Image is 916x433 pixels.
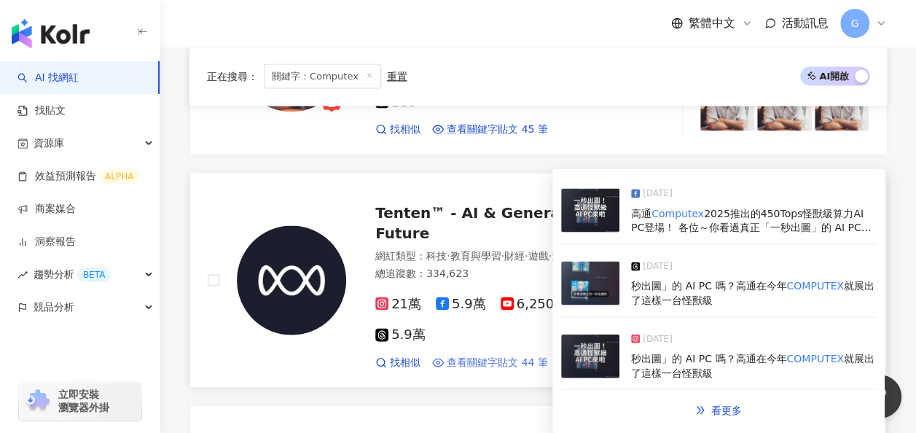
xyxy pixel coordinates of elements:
span: 科技 [426,250,447,262]
a: KOL AvatarTenten™ - AI & Generative Future網紅類型：科技·教育與學習·財經·遊戲·法政社會·運動總追蹤數：334,62321萬5.9萬6,2505.9萬... [189,173,887,389]
span: Tenten™ - AI & Generative Future [375,204,592,242]
span: 就展出了這樣一台怪獸級 [631,353,874,379]
img: logo [12,19,90,48]
span: 5.9萬 [375,327,426,343]
span: rise [17,270,28,280]
a: 找相似 [375,122,420,137]
span: 查看關鍵字貼文 44 筆 [447,356,548,370]
span: 競品分析 [34,291,74,324]
span: [DATE] [643,187,673,201]
img: post-image [561,189,619,233]
img: post-image [561,335,619,378]
a: 查看關鍵字貼文 44 筆 [432,356,548,370]
a: 效益預測報告ALPHA [17,169,139,184]
span: 資源庫 [34,127,64,160]
span: 5.9萬 [436,297,486,312]
span: · [501,250,504,262]
a: 洞察報告 [17,235,76,249]
img: post-image [561,262,619,305]
a: chrome extension立即安裝 瀏覽器外掛 [19,381,141,421]
a: double-right看更多 [680,396,757,425]
mark: COMPUTEX [786,280,844,292]
span: 2025推出的450Tops怪獸級算力AI PC登場！ 各位～你看過真正「一秒出圖」的 AI PC 嗎？高通在今年 [631,208,872,248]
span: 找相似 [390,122,420,137]
a: searchAI 找網紅 [17,71,79,85]
span: 關鍵字：Computex [264,64,381,89]
span: [DATE] [643,260,673,274]
span: 秒出圖」的 AI PC 嗎？高通在今年 [631,353,786,364]
span: 正在搜尋 ： [207,71,258,82]
span: · [447,250,450,262]
span: 教育與學習 [450,250,501,262]
span: 高通 [631,208,651,219]
img: KOL Avatar [237,226,346,335]
span: 立即安裝 瀏覽器外掛 [58,388,109,414]
div: BETA [77,268,111,282]
span: · [525,250,528,262]
span: 活動訊息 [782,16,829,30]
div: 總追蹤數 ： 334,623 [375,267,618,281]
mark: COMPUTEX [786,353,844,364]
span: double-right [695,405,705,416]
span: 看更多 [711,405,742,416]
a: 找貼文 [17,104,66,118]
span: 財經 [504,250,525,262]
span: 6,250 [501,297,555,312]
span: 趨勢分析 [34,258,111,291]
span: [DATE] [643,332,673,347]
a: 查看關鍵字貼文 45 筆 [432,122,548,137]
span: 查看關鍵字貼文 45 筆 [447,122,548,137]
span: 遊戲 [528,250,548,262]
span: 繁體中文 [689,15,735,31]
span: 秒出圖」的 AI PC 嗎？高通在今年 [631,280,786,292]
mark: Computex [651,208,704,219]
a: 商案媒合 [17,202,76,216]
span: 就展出了這樣一台怪獸級 [631,280,874,306]
div: 網紅類型 ： [375,249,618,264]
a: 找相似 [375,356,420,370]
span: 法政社會 [552,250,592,262]
span: 21萬 [375,297,421,312]
span: · [548,250,551,262]
span: G [851,15,859,31]
div: 重置 [387,71,407,82]
img: chrome extension [23,389,52,413]
span: 找相似 [390,356,420,370]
